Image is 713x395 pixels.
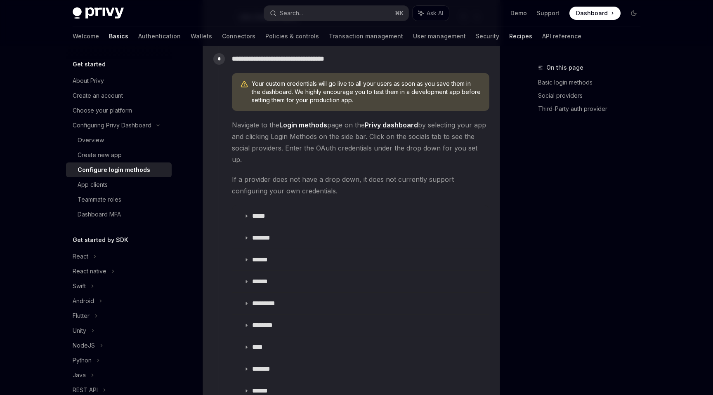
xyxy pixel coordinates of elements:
[232,119,489,165] span: Navigate to the page on the by selecting your app and clicking Login Methods on the side bar. Cli...
[73,120,151,130] div: Configuring Privy Dashboard
[280,8,303,18] div: Search...
[73,7,124,19] img: dark logo
[537,9,560,17] a: Support
[66,177,172,192] a: App clients
[232,174,489,197] span: If a provider does not have a drop down, it does not currently support configuring your own crede...
[138,26,181,46] a: Authentication
[542,26,581,46] a: API reference
[78,150,122,160] div: Create new app
[73,76,104,86] div: About Privy
[191,26,212,46] a: Wallets
[252,80,481,104] span: Your custom credentials will go live to all your users as soon as you save them in the dashboard....
[73,296,94,306] div: Android
[66,88,172,103] a: Create an account
[78,209,121,219] div: Dashboard MFA
[365,121,418,129] a: Privy dashboard
[279,121,327,129] strong: Login methods
[73,385,98,395] div: REST API
[73,91,123,101] div: Create an account
[73,311,90,321] div: Flutter
[569,7,621,20] a: Dashboard
[66,162,172,177] a: Configure login methods
[73,355,92,365] div: Python
[66,192,172,207] a: Teammate roles
[546,63,583,73] span: On this page
[78,195,121,205] div: Teammate roles
[576,9,608,17] span: Dashboard
[627,7,640,20] button: Toggle dark mode
[73,106,132,115] div: Choose your platform
[265,26,319,46] a: Policies & controls
[538,76,647,89] a: Basic login methods
[66,148,172,162] a: Create new app
[66,207,172,222] a: Dashboard MFA
[413,26,466,46] a: User management
[538,102,647,115] a: Third-Party auth provider
[427,9,443,17] span: Ask AI
[476,26,499,46] a: Security
[413,6,449,21] button: Ask AI
[73,235,128,245] h5: Get started by SDK
[73,281,86,291] div: Swift
[222,26,255,46] a: Connectors
[66,103,172,118] a: Choose your platform
[73,252,88,261] div: React
[538,89,647,102] a: Social providers
[73,59,106,69] h5: Get started
[78,165,150,175] div: Configure login methods
[78,180,108,190] div: App clients
[73,266,106,276] div: React native
[264,6,408,21] button: Search...⌘K
[109,26,128,46] a: Basics
[73,341,95,350] div: NodeJS
[510,9,527,17] a: Demo
[329,26,403,46] a: Transaction management
[66,133,172,148] a: Overview
[240,80,248,89] svg: Warning
[66,73,172,88] a: About Privy
[509,26,532,46] a: Recipes
[73,326,86,336] div: Unity
[395,10,404,16] span: ⌘ K
[78,135,104,145] div: Overview
[73,370,86,380] div: Java
[73,26,99,46] a: Welcome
